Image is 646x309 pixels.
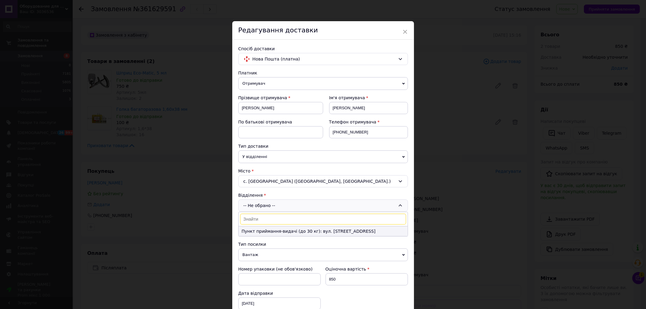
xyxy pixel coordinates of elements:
[239,226,408,236] li: Пункт приймання-видачі (до 30 кг): вул. [STREET_ADDRESS]
[238,46,408,52] div: Спосіб доставки
[238,168,408,174] div: Місто
[329,126,408,138] input: +380
[253,56,396,62] span: Нова Пошта (платна)
[238,77,408,90] span: Отримувач
[238,120,292,124] span: По батькові отримувача
[232,21,414,40] div: Редагування доставки
[238,242,266,247] span: Тип посилки
[403,27,408,37] span: ×
[329,95,365,100] span: Ім'я отримувача
[238,95,287,100] span: Прізвище отримувача
[238,192,408,198] div: Відділення
[238,199,408,212] div: -- Не обрано --
[238,266,321,272] div: Номер упаковки (не обов'язково)
[238,290,321,296] div: Дата відправки
[329,120,376,124] span: Телефон отримувача
[238,175,408,187] div: с. [GEOGRAPHIC_DATA] ([GEOGRAPHIC_DATA], [GEOGRAPHIC_DATA].)
[238,144,269,149] span: Тип доставки
[326,266,408,272] div: Оціночна вартість
[240,214,406,225] input: Знайти
[238,248,408,261] span: Вантаж
[238,150,408,163] span: У відділенні
[238,71,257,75] span: Платник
